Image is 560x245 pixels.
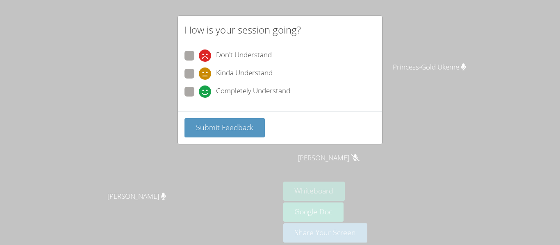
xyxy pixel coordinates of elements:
button: Submit Feedback [184,118,265,137]
span: Kinda Understand [216,67,273,80]
span: Completely Understand [216,85,290,98]
span: Don't Understand [216,49,272,62]
span: Submit Feedback [196,122,253,132]
h2: How is your session going? [184,22,301,37]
